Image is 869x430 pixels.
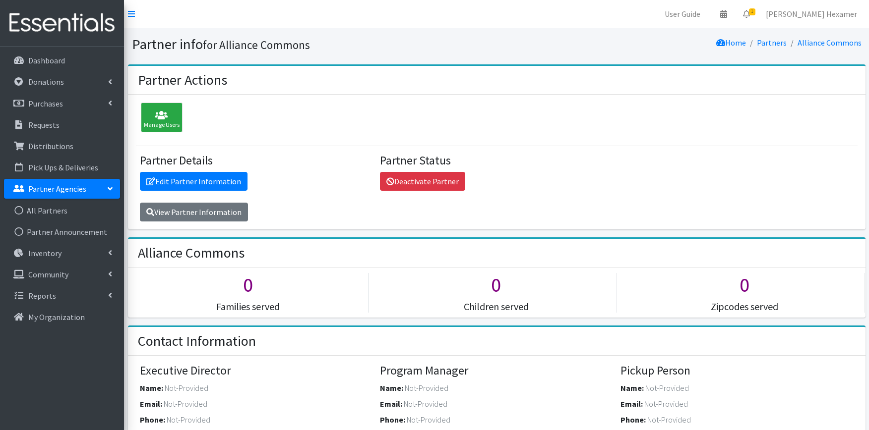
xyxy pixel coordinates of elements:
h5: Children served [376,301,617,313]
a: Donations [4,72,120,92]
span: Not-Provided [645,383,689,393]
span: Not-Provided [644,399,688,409]
div: Manage Users [141,103,183,132]
h2: Partner Actions [138,72,227,89]
h4: Program Manager [380,364,613,378]
h4: Executive Director [140,364,373,378]
h2: Contact Information [138,333,256,350]
label: Email: [621,398,643,410]
p: Donations [28,77,64,87]
a: Partner Announcement [4,222,120,242]
a: Dashboard [4,51,120,70]
label: Phone: [621,414,646,426]
img: HumanEssentials [4,6,120,40]
a: Home [716,38,746,48]
h5: Families served [128,301,369,313]
h1: 0 [376,273,617,297]
p: Community [28,269,68,279]
p: Purchases [28,99,63,108]
a: Edit Partner Information [140,172,248,191]
label: Name: [621,382,644,394]
label: Name: [140,382,163,394]
span: Not-Provided [407,415,450,425]
h4: Partner Status [380,154,613,168]
a: All Partners [4,201,120,220]
h4: Pickup Person [621,364,854,378]
h5: Zipcodes served [624,301,865,313]
span: Not-Provided [405,383,448,393]
a: Requests [4,115,120,135]
span: 1 [749,8,755,15]
a: View Partner Information [140,203,248,221]
span: Not-Provided [165,383,208,393]
a: Partner Agencies [4,179,120,199]
a: 1 [735,4,758,24]
label: Name: [380,382,403,394]
h1: Partner info [132,36,493,53]
p: Inventory [28,248,62,258]
a: Alliance Commons [798,38,862,48]
p: Partner Agencies [28,184,86,194]
label: Email: [140,398,162,410]
a: Purchases [4,94,120,113]
span: Not-Provided [164,399,207,409]
label: Phone: [380,414,405,426]
a: [PERSON_NAME] Hexamer [758,4,865,24]
h1: 0 [624,273,865,297]
p: Pick Ups & Deliveries [28,162,98,172]
h4: Partner Details [140,154,373,168]
label: Phone: [140,414,165,426]
p: Distributions [28,141,73,151]
a: Community [4,265,120,284]
a: Manage Users [136,114,183,124]
a: Distributions [4,136,120,156]
p: Reports [28,291,56,301]
small: for Alliance Commons [203,38,310,52]
a: Inventory [4,243,120,263]
h2: Alliance Commons [138,245,245,262]
a: Pick Ups & Deliveries [4,158,120,177]
label: Email: [380,398,402,410]
p: My Organization [28,312,85,322]
a: Reports [4,286,120,306]
span: Not-Provided [167,415,210,425]
a: Deactivate Partner [380,172,465,191]
a: Partners [757,38,787,48]
span: Not-Provided [404,399,447,409]
a: User Guide [657,4,708,24]
a: My Organization [4,307,120,327]
p: Requests [28,120,60,130]
span: Not-Provided [647,415,691,425]
h1: 0 [128,273,369,297]
p: Dashboard [28,55,65,65]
